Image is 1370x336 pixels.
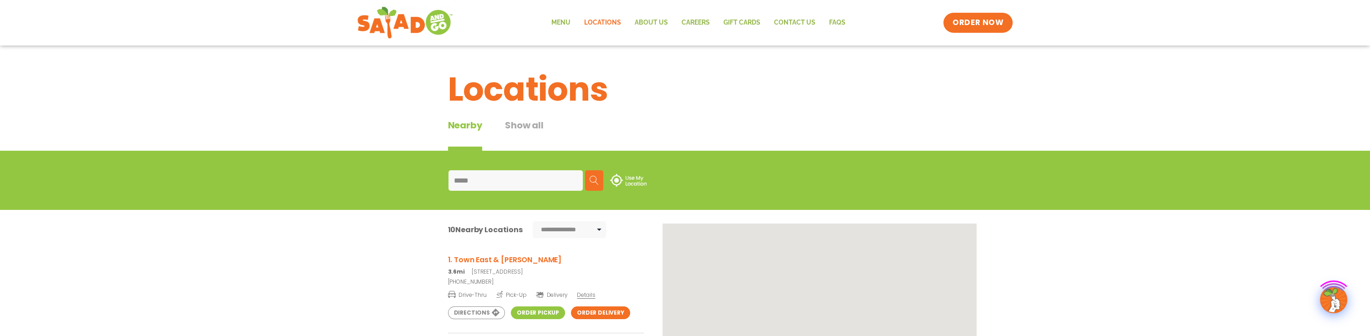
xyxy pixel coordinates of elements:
a: GIFT CARDS [716,12,767,33]
a: [PHONE_NUMBER] [448,278,644,286]
div: Nearby Locations [448,224,523,235]
span: Drive-Thru [448,290,487,299]
a: About Us [627,12,674,33]
span: ORDER NOW [952,17,1003,28]
nav: Menu [544,12,852,33]
a: 1. Town East & [PERSON_NAME] 3.6mi[STREET_ADDRESS] [448,254,644,276]
a: Directions [448,306,505,319]
span: Pick-Up [496,290,527,299]
a: ORDER NOW [943,13,1013,33]
a: Drive-Thru Pick-Up Delivery Details [448,288,644,299]
a: Order Delivery [571,306,630,319]
span: Details [577,291,595,299]
img: new-SAG-logo-768×292 [357,5,453,41]
a: Menu [544,12,577,33]
a: FAQs [822,12,852,33]
span: Delivery [536,291,567,299]
a: Order Pickup [511,306,565,319]
strong: 3.6mi [448,268,465,275]
div: Tabbed content [448,118,566,151]
p: [STREET_ADDRESS] [448,268,644,276]
a: Contact Us [767,12,822,33]
h1: Locations [448,65,922,114]
button: Show all [505,118,543,151]
a: Locations [577,12,627,33]
img: search.svg [590,176,599,185]
img: use-location.svg [610,174,647,187]
a: Careers [674,12,716,33]
span: 10 [448,224,456,235]
h3: 1. Town East & [PERSON_NAME] [448,254,644,265]
div: Nearby [448,118,483,151]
